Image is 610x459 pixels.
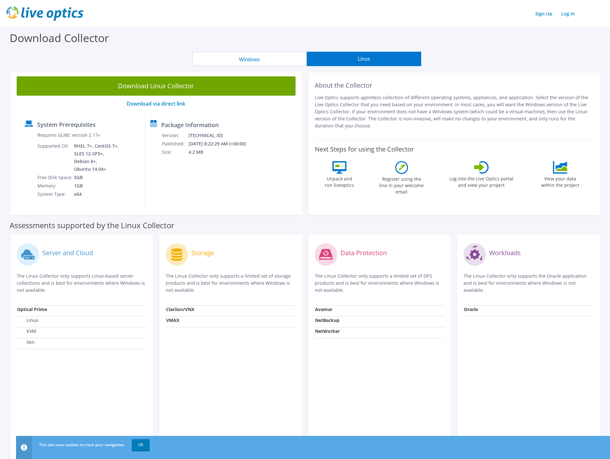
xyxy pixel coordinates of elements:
[192,52,307,66] button: Windows
[162,148,188,156] td: Size:
[74,190,120,198] td: x64
[37,190,74,198] td: System Type:
[315,273,445,294] p: The Linux Collector only supports a limited set of DPS products and is best for environments wher...
[39,442,125,447] span: This site uses cookies to track your navigation.
[132,439,150,451] a: OK
[74,182,120,190] td: 1GB
[17,306,47,312] strong: Optical Prime
[37,173,74,182] td: Free Disk Space:
[17,317,38,324] label: Linux
[315,145,414,153] label: Next Steps for using the Collector
[127,100,185,107] a: Download via direct link
[315,317,339,323] strong: NetBackup
[325,174,354,188] label: Unpack and run liveoptics
[74,142,120,173] td: RHEL 7+, CentOS 7+, SLES 12-SP5+, Debian 8+, Ubuntu 14.04+
[340,250,387,256] label: Data Protection
[188,131,255,140] td: [TECHNICAL_ID]
[315,328,340,334] strong: NetWorker
[162,131,188,140] td: Version:
[558,9,578,18] a: Log In
[74,173,120,182] td: 5GB
[42,250,93,256] label: Server and Cloud
[37,142,74,173] td: Supported OS:
[188,140,255,148] td: [DATE] 8:22:29 AM (+00:00)
[191,250,214,256] label: Storage
[17,339,35,345] label: Xen
[17,328,36,334] label: KVM
[6,6,83,21] img: live_optics_svg.svg
[532,9,556,18] a: Sign Up
[378,174,426,195] label: Register using the line in your welcome email
[37,182,74,190] td: Memory:
[38,132,100,138] label: Requires GLIBC version 2.17+
[162,140,188,148] td: Published:
[307,52,421,66] button: Linux
[449,174,514,188] label: Log into the Live Optics portal and view your project
[10,222,174,229] label: Assessments supported by the Linux Collector
[464,273,593,294] p: The Linux Collector only supports the Oracle application and is best for environments where Windo...
[489,250,521,256] label: Workloads
[537,174,583,188] label: View your data within the project
[166,273,296,294] p: The Linux Collector only supports a limited set of storage products and is best for environments ...
[188,148,255,156] td: 4.2 MB
[10,30,109,45] label: Download Collector
[161,122,219,128] label: Package Information
[464,306,478,312] strong: Oracle
[17,273,146,294] p: The Linux Collector only supports Linux-based server collections and is best for environments whe...
[315,94,594,129] p: Live Optics supports agentless collection of different operating systems, appliances, and applica...
[37,121,96,128] label: System Prerequisites
[166,317,179,323] strong: VMAX
[17,76,296,96] a: Download Linux Collector
[315,306,332,312] strong: Avamar
[315,82,594,89] h2: About the Collector
[166,306,194,312] strong: Clariion/VNX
